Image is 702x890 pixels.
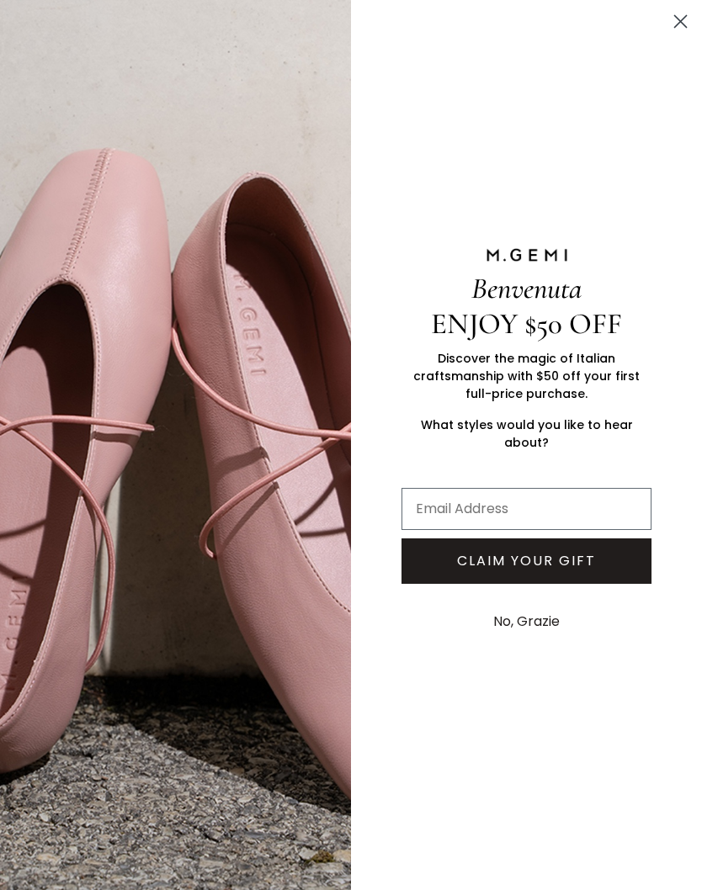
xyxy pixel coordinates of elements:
span: Benvenuta [471,271,582,306]
span: ENJOY $50 OFF [431,306,622,342]
img: M.GEMI [485,247,569,262]
span: What styles would you like to hear about? [421,416,633,451]
span: Discover the magic of Italian craftsmanship with $50 off your first full-price purchase. [413,350,640,402]
input: Email Address [402,488,651,530]
button: No, Grazie [485,601,568,643]
button: Close dialog [666,7,695,36]
button: CLAIM YOUR GIFT [402,538,651,584]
